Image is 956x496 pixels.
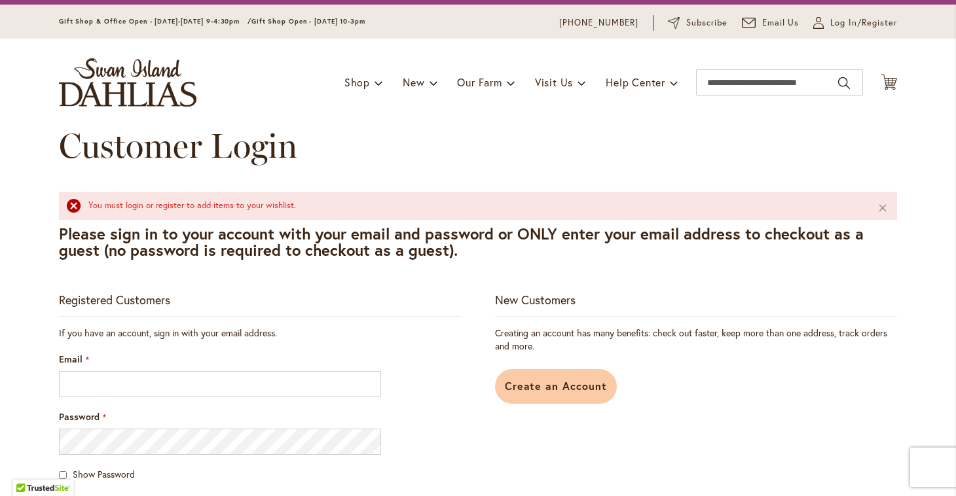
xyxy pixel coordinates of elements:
[495,327,897,353] p: Creating an account has many benefits: check out faster, keep more than one address, track orders...
[59,327,461,340] div: If you have an account, sign in with your email address.
[742,16,800,29] a: Email Us
[59,410,100,423] span: Password
[686,16,727,29] span: Subscribe
[495,369,617,404] a: Create an Account
[59,125,297,166] span: Customer Login
[59,17,251,26] span: Gift Shop & Office Open - [DATE]-[DATE] 9-4:30pm /
[535,75,573,89] span: Visit Us
[813,16,897,29] a: Log In/Register
[505,379,608,393] span: Create an Account
[495,292,576,308] strong: New Customers
[559,16,638,29] a: [PHONE_NUMBER]
[59,223,864,260] strong: Please sign in to your account with your email and password or ONLY enter your email address to c...
[59,58,196,107] a: store logo
[668,16,727,29] a: Subscribe
[606,75,665,89] span: Help Center
[251,17,365,26] span: Gift Shop Open - [DATE] 10-3pm
[73,468,135,480] span: Show Password
[403,75,424,89] span: New
[344,75,370,89] span: Shop
[88,200,858,212] div: You must login or register to add items to your wishlist.
[762,16,800,29] span: Email Us
[830,16,897,29] span: Log In/Register
[10,450,46,486] iframe: Launch Accessibility Center
[457,75,502,89] span: Our Farm
[59,292,170,308] strong: Registered Customers
[59,353,83,365] span: Email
